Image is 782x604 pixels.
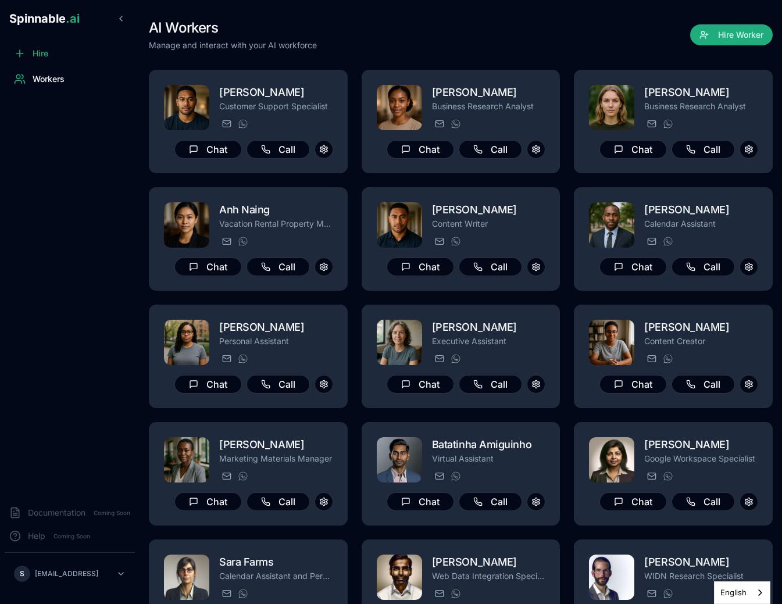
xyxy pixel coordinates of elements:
[459,375,522,394] button: Call
[690,30,773,42] a: Hire Worker
[644,453,758,464] p: Google Workspace Specialist
[663,119,673,128] img: WhatsApp
[459,140,522,159] button: Call
[432,453,546,464] p: Virtual Assistant
[432,319,546,335] h2: [PERSON_NAME]
[90,507,134,519] span: Coming Soon
[451,354,460,363] img: WhatsApp
[387,492,454,511] button: Chat
[448,234,462,248] button: WhatsApp
[644,437,758,453] h2: [PERSON_NAME]
[238,354,248,363] img: WhatsApp
[432,101,546,112] p: Business Research Analyst
[644,469,658,483] button: Send email to emily.parker@getspinnable.ai
[247,258,310,276] button: Call
[589,85,634,130] img: Alice Santos
[219,335,333,347] p: Personal Assistant
[448,117,462,131] button: WhatsApp
[219,101,333,112] p: Customer Support Specialist
[247,140,310,159] button: Call
[219,469,233,483] button: Send email to olivia.bennett@getspinnable.ai
[589,320,634,365] img: Rachel Morgan
[174,140,242,159] button: Chat
[35,569,98,578] p: [EMAIL_ADDRESS]
[387,140,454,159] button: Chat
[247,375,310,394] button: Call
[672,492,735,511] button: Call
[387,375,454,394] button: Chat
[714,581,770,604] aside: Language selected: English
[589,437,634,483] img: Emily Parker
[644,218,758,230] p: Calendar Assistant
[663,237,673,246] img: WhatsApp
[164,320,209,365] img: Martha Reynolds
[451,589,460,598] img: WhatsApp
[432,437,546,453] h2: Batatinha Amiguinho
[377,85,422,130] img: Ivana Dubois
[219,352,233,366] button: Send email to martha.reynolds@getspinnable.ai
[149,19,317,37] h1: AI Workers
[164,555,209,600] img: Sara Farms
[432,202,546,218] h2: [PERSON_NAME]
[219,453,333,464] p: Marketing Materials Manager
[644,352,658,366] button: Send email to rachel.morgan@getspinnable.ai
[599,375,667,394] button: Chat
[219,437,333,453] h2: [PERSON_NAME]
[235,352,249,366] button: WhatsApp
[432,84,546,101] h2: [PERSON_NAME]
[377,555,422,600] img: Jason Harlow
[50,531,94,542] span: Coming Soon
[589,555,634,600] img: Sandro Richardson
[174,375,242,394] button: Chat
[660,117,674,131] button: WhatsApp
[663,471,673,481] img: WhatsApp
[174,492,242,511] button: Chat
[9,562,130,585] button: S[EMAIL_ADDRESS]
[432,469,446,483] button: Send email to batatinha.amiguinho@getspinnable.ai
[599,492,667,511] button: Chat
[174,258,242,276] button: Chat
[644,335,758,347] p: Content Creator
[644,117,658,131] button: Send email to alice.santos@getspinnable.ai
[432,587,446,601] button: Send email to jason.harlow@getspinnable.ai
[432,335,546,347] p: Executive Assistant
[219,218,333,230] p: Vacation Rental Property Manager
[644,84,758,101] h2: [PERSON_NAME]
[644,570,758,582] p: WIDN Research Specialist
[672,140,735,159] button: Call
[432,554,546,570] h2: [PERSON_NAME]
[377,437,422,483] img: Batatinha Amiguinho
[219,319,333,335] h2: [PERSON_NAME]
[663,354,673,363] img: WhatsApp
[599,258,667,276] button: Chat
[451,471,460,481] img: WhatsApp
[377,202,422,248] img: Axel Tanaka
[387,258,454,276] button: Chat
[690,24,773,45] button: Hire Worker
[432,218,546,230] p: Content Writer
[644,319,758,335] h2: [PERSON_NAME]
[660,469,674,483] button: WhatsApp
[238,471,248,481] img: WhatsApp
[9,12,80,26] span: Spinnable
[20,569,24,578] span: S
[448,587,462,601] button: WhatsApp
[448,352,462,366] button: WhatsApp
[714,581,770,604] div: Language
[660,587,674,601] button: WhatsApp
[219,202,333,218] h2: Anh Naing
[247,492,310,511] button: Call
[238,237,248,246] img: WhatsApp
[235,587,249,601] button: WhatsApp
[644,101,758,112] p: Business Research Analyst
[660,352,674,366] button: WhatsApp
[448,469,462,483] button: WhatsApp
[451,237,460,246] img: WhatsApp
[164,85,209,130] img: Fetu Sengebau
[663,589,673,598] img: WhatsApp
[644,234,658,248] button: Send email to deandre_johnson@getspinnable.ai
[219,117,233,131] button: Send email to fetu.sengebau@getspinnable.ai
[235,234,249,248] button: WhatsApp
[28,530,45,542] span: Help
[672,258,735,276] button: Call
